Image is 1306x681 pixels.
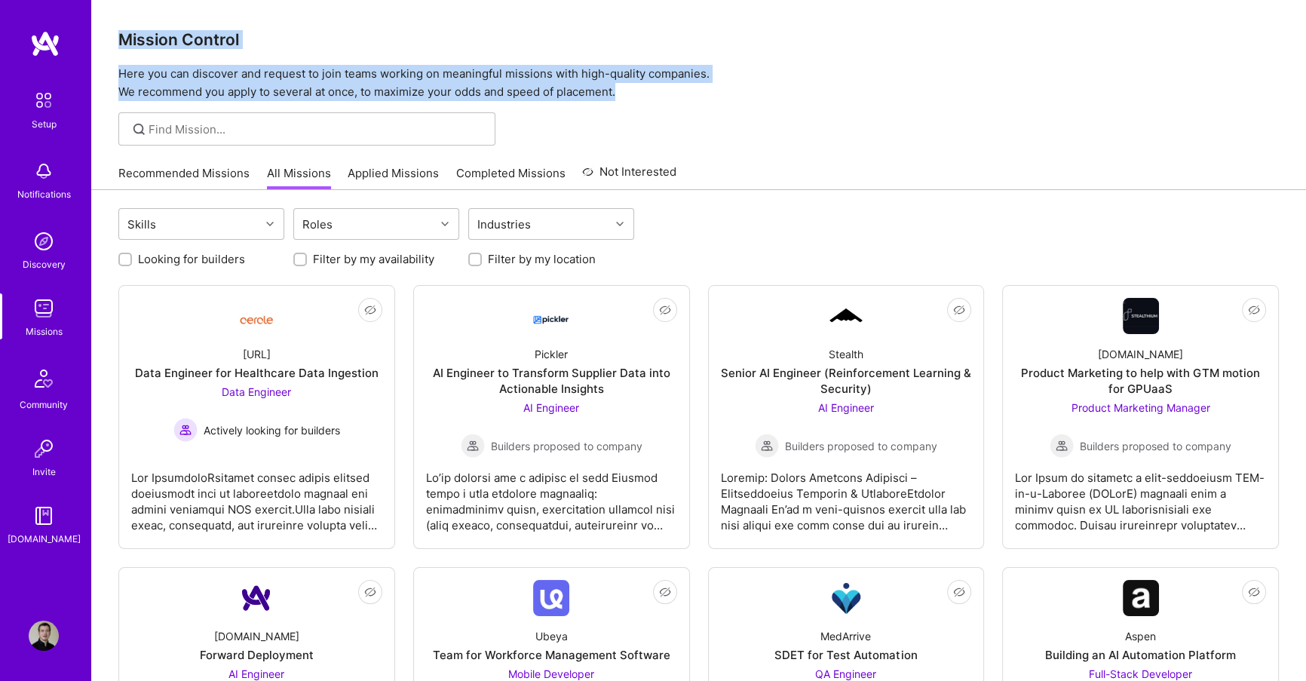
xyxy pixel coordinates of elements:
img: Company Logo [828,306,864,326]
div: Discovery [23,256,66,272]
a: Company Logo[URL]Data Engineer for Healthcare Data IngestionData Engineer Actively looking for bu... [131,298,382,536]
div: Industries [474,213,535,235]
a: Company LogoPicklerAI Engineer to Transform Supplier Data into Actionable InsightsAI Engineer Bui... [426,298,677,536]
span: Actively looking for builders [204,422,340,438]
div: SDET for Test Automation [774,647,917,663]
span: Data Engineer [222,385,291,398]
i: icon Chevron [616,220,624,228]
a: Not Interested [582,163,676,190]
div: Lor IpsumdoloRsitamet consec adipis elitsed doeiusmodt inci ut laboreetdolo magnaal eni admini ve... [131,458,382,533]
i: icon Chevron [441,220,449,228]
div: Data Engineer for Healthcare Data Ingestion [135,365,379,381]
div: AI Engineer to Transform Supplier Data into Actionable Insights [426,365,677,397]
div: Team for Workforce Management Software [433,647,670,663]
i: icon EyeClosed [953,586,965,598]
img: logo [30,30,60,57]
div: Setup [32,116,57,132]
i: icon SearchGrey [130,121,148,138]
div: [URL] [243,346,271,362]
div: [DOMAIN_NAME] [214,628,299,644]
img: Invite [29,434,59,464]
div: Missions [26,324,63,339]
div: MedArrive [820,628,871,644]
i: icon EyeClosed [1248,304,1260,316]
div: Skills [124,213,160,235]
div: Aspen [1125,628,1156,644]
div: Building an AI Automation Platform [1045,647,1236,663]
span: Product Marketing Manager [1071,401,1210,414]
img: setup [28,84,60,116]
img: Company Logo [1123,580,1159,616]
div: Roles [299,213,336,235]
div: Lor Ipsum do sitametc a elit-seddoeiusm TEM-in-u-Laboree (DOLorE) magnaali enim a minimv quisn ex... [1015,458,1266,533]
img: Company Logo [238,580,274,616]
img: Actively looking for builders [173,418,198,442]
i: icon EyeClosed [364,304,376,316]
i: icon EyeClosed [659,304,671,316]
a: Recommended Missions [118,165,250,190]
div: Invite [32,464,56,480]
img: Builders proposed to company [1050,434,1074,458]
span: Builders proposed to company [491,438,642,454]
div: Notifications [17,186,71,202]
img: guide book [29,501,59,531]
div: Pickler [535,346,568,362]
div: Community [20,397,68,413]
label: Filter by my location [488,251,596,267]
span: AI Engineer [523,401,579,414]
a: Company Logo[DOMAIN_NAME]Product Marketing to help with GTM motion for GPUaaSProduct Marketing Ma... [1015,298,1266,536]
img: bell [29,156,59,186]
a: Completed Missions [456,165,566,190]
input: Find Mission... [149,121,484,137]
img: Community [26,360,62,397]
div: Ubeya [535,628,568,644]
div: Product Marketing to help with GTM motion for GPUaaS [1015,365,1266,397]
a: User Avatar [25,621,63,651]
img: Builders proposed to company [755,434,779,458]
i: icon EyeClosed [364,586,376,598]
span: Builders proposed to company [785,438,937,454]
i: icon EyeClosed [1248,586,1260,598]
a: All Missions [267,165,331,190]
img: Company Logo [533,580,569,616]
img: discovery [29,226,59,256]
div: [DOMAIN_NAME] [1098,346,1183,362]
h3: Mission Control [118,30,1279,49]
i: icon EyeClosed [953,304,965,316]
img: User Avatar [29,621,59,651]
label: Looking for builders [138,251,245,267]
img: Company Logo [533,302,569,330]
img: Company Logo [828,580,864,616]
div: Senior AI Engineer (Reinforcement Learning & Security) [721,365,972,397]
div: [DOMAIN_NAME] [8,531,81,547]
i: icon EyeClosed [659,586,671,598]
i: icon Chevron [266,220,274,228]
p: Here you can discover and request to join teams working on meaningful missions with high-quality ... [118,65,1279,101]
span: Mobile Developer [508,667,594,680]
span: AI Engineer [228,667,284,680]
span: QA Engineer [815,667,876,680]
div: Lo’ip dolorsi ame c adipisc el sedd Eiusmod tempo i utla etdolore magnaaliq: enimadminimv quisn, ... [426,458,677,533]
img: Builders proposed to company [461,434,485,458]
img: Company Logo [1123,298,1159,334]
span: Full-Stack Developer [1089,667,1192,680]
div: Stealth [829,346,863,362]
img: teamwork [29,293,59,324]
div: Forward Deployment [200,647,314,663]
span: Builders proposed to company [1080,438,1231,454]
span: AI Engineer [818,401,874,414]
div: Loremip: Dolors Ametcons Adipisci – Elitseddoeius Temporin & UtlaboreEtdolor Magnaali En’ad m ven... [721,458,972,533]
a: Company LogoStealthSenior AI Engineer (Reinforcement Learning & Security)AI Engineer Builders pro... [721,298,972,536]
a: Applied Missions [348,165,439,190]
img: Company Logo [238,304,274,329]
label: Filter by my availability [313,251,434,267]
